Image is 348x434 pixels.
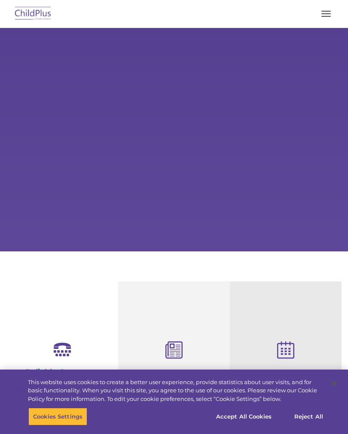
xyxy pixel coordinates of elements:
button: Reject All [282,407,336,425]
img: ChildPlus by Procare Solutions [13,4,53,24]
button: Accept All Cookies [211,407,276,425]
h4: Reliable Customer Support [13,367,112,386]
h4: Free Regional Meetings [236,369,335,378]
h4: Child Development Assessments in ChildPlus [125,369,223,397]
div: This website uses cookies to create a better user experience, provide statistics about user visit... [28,378,324,403]
button: Cookies Settings [28,407,87,425]
button: Close [325,374,344,393]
